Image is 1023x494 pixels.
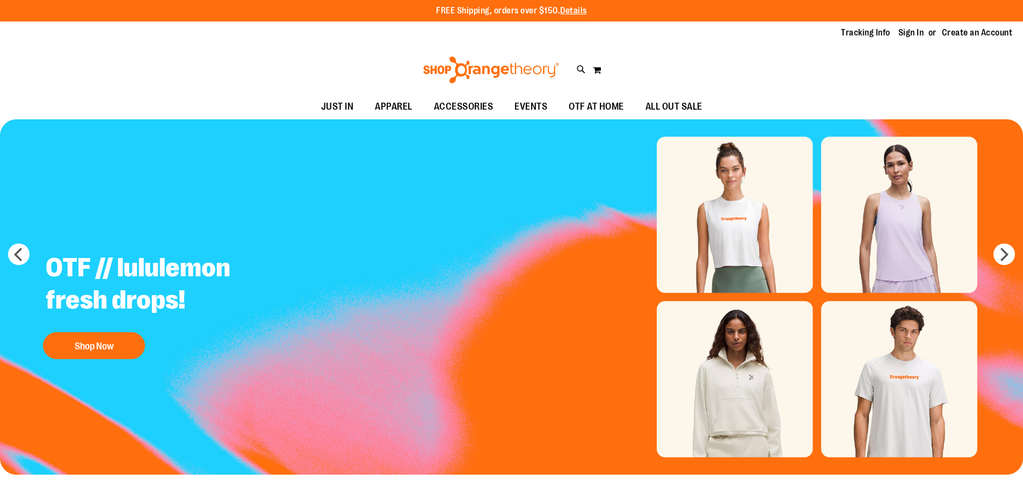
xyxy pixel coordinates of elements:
span: OTF AT HOME [569,95,624,119]
a: Create an Account [942,27,1013,39]
a: OTF // lululemon fresh drops! Shop Now [38,244,304,364]
span: ACCESSORIES [434,95,494,119]
span: APPAREL [375,95,412,119]
span: JUST IN [321,95,354,119]
h2: OTF // lululemon fresh drops! [38,244,304,327]
p: FREE Shipping, orders over $150. [436,5,587,17]
button: next [993,244,1015,265]
button: prev [8,244,30,265]
button: Shop Now [43,332,145,359]
a: Tracking Info [841,27,890,39]
span: EVENTS [514,95,547,119]
a: Sign In [898,27,924,39]
span: ALL OUT SALE [645,95,702,119]
img: Shop Orangetheory [422,56,561,83]
a: Details [560,6,587,16]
